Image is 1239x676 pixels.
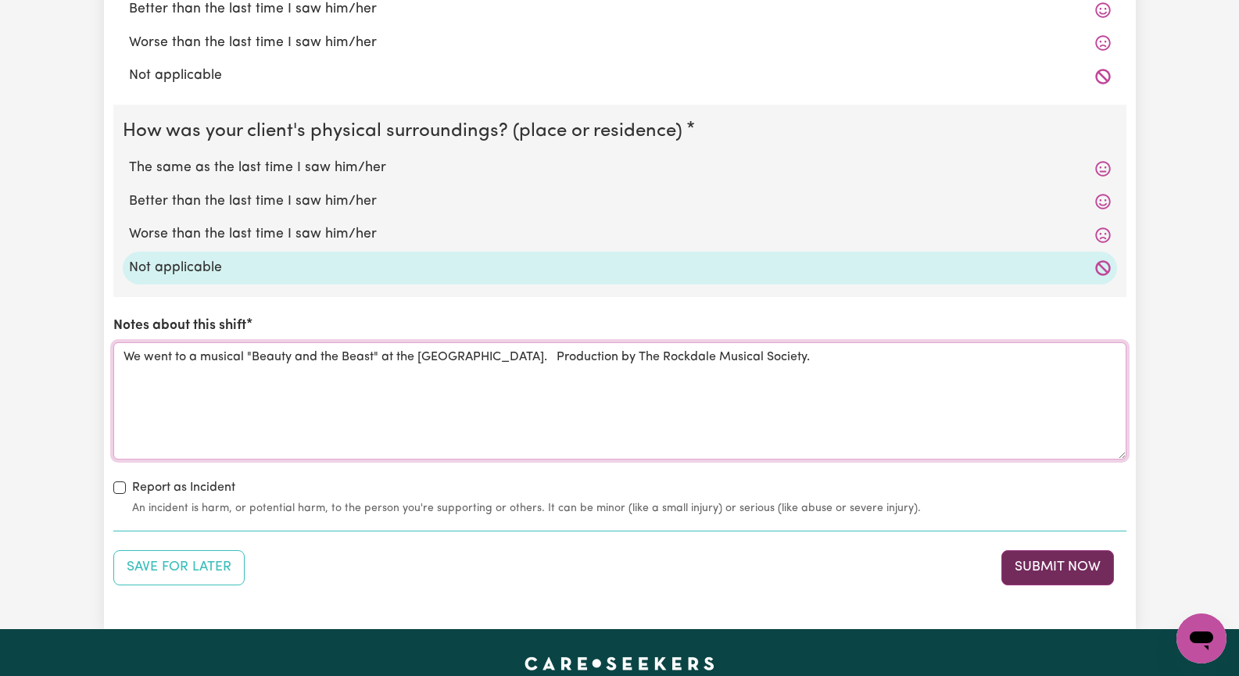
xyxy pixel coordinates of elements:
label: Report as Incident [132,478,235,497]
label: Better than the last time I saw him/her [129,191,1111,212]
label: Worse than the last time I saw him/her [129,33,1111,53]
textarea: We went to a musical "Beauty and the Beast" at the [GEOGRAPHIC_DATA]. Production by The Rockdale ... [113,342,1126,460]
label: Notes about this shift [113,316,246,336]
label: The same as the last time I saw him/her [129,158,1111,178]
small: An incident is harm, or potential harm, to the person you're supporting or others. It can be mino... [132,500,1126,517]
button: Save your job report [113,550,245,585]
iframe: Button to launch messaging window [1176,613,1226,663]
legend: How was your client's physical surroundings? (place or residence) [123,117,689,145]
a: Careseekers home page [525,657,714,670]
label: Worse than the last time I saw him/her [129,224,1111,245]
label: Not applicable [129,66,1111,86]
button: Submit your job report [1001,550,1114,585]
label: Not applicable [129,258,1111,278]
